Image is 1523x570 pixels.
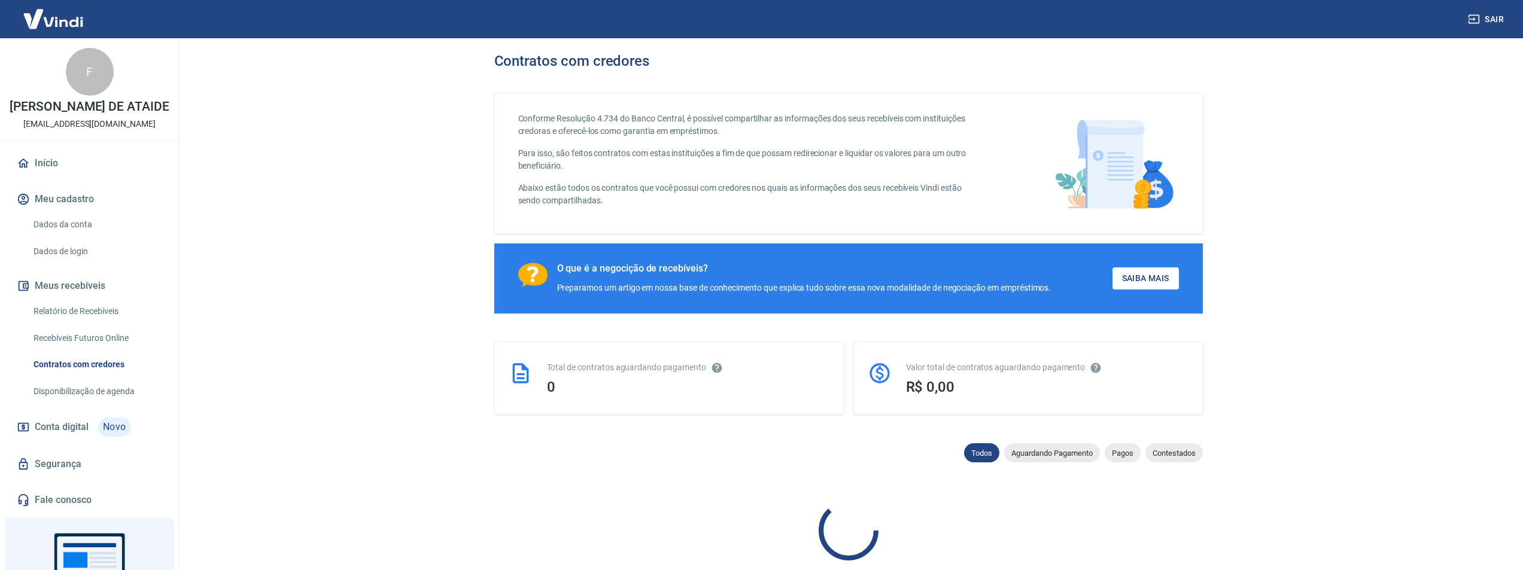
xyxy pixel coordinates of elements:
[1105,443,1141,462] div: Pagos
[557,282,1051,294] div: Preparamos um artigo em nossa base de conhecimento que explica tudo sobre essa nova modalidade de...
[14,273,165,299] button: Meus recebíveis
[29,212,165,237] a: Dados da conta
[547,361,829,374] div: Total de contratos aguardando pagamento
[557,263,1051,275] div: O que é a negocição de recebíveis?
[1112,267,1179,289] a: Saiba Mais
[1004,449,1100,458] span: Aguardando Pagamento
[29,379,165,404] a: Disponibilização de agenda
[518,147,981,172] p: Para isso, são feitos contratos com estas instituições a fim de que possam redirecionar e liquida...
[1145,449,1203,458] span: Contestados
[14,186,165,212] button: Meu cadastro
[518,182,981,207] p: Abaixo estão todos os contratos que você possui com credores nos quais as informações dos seus re...
[906,361,1188,374] div: Valor total de contratos aguardando pagamento
[964,443,999,462] div: Todos
[66,48,114,96] div: F
[964,449,999,458] span: Todos
[1004,443,1100,462] div: Aguardando Pagamento
[1466,8,1509,31] button: Sair
[906,379,955,395] span: R$ 0,00
[14,451,165,477] a: Segurança
[1049,112,1179,215] img: main-image.9f1869c469d712ad33ce.png
[518,263,548,287] img: Ícone com um ponto de interrogação.
[1090,362,1102,374] svg: O valor comprometido não se refere a pagamentos pendentes na Vindi e sim como garantia a outras i...
[14,487,165,513] a: Fale conosco
[14,1,92,37] img: Vindi
[1145,443,1203,462] div: Contestados
[29,299,165,324] a: Relatório de Recebíveis
[711,362,723,374] svg: Esses contratos não se referem à Vindi, mas sim a outras instituições.
[35,419,89,435] span: Conta digital
[29,239,165,264] a: Dados de login
[14,150,165,176] a: Início
[98,417,131,437] span: Novo
[518,112,981,138] p: Conforme Resolução 4.734 do Banco Central, é possível compartilhar as informações dos seus recebí...
[494,53,650,69] h3: Contratos com credores
[547,379,829,395] div: 0
[23,118,156,130] p: [EMAIL_ADDRESS][DOMAIN_NAME]
[1105,449,1141,458] span: Pagos
[14,413,165,441] a: Conta digitalNovo
[29,352,165,377] a: Contratos com credores
[10,100,169,113] p: [PERSON_NAME] DE ATAIDE
[29,326,165,350] a: Recebíveis Futuros Online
